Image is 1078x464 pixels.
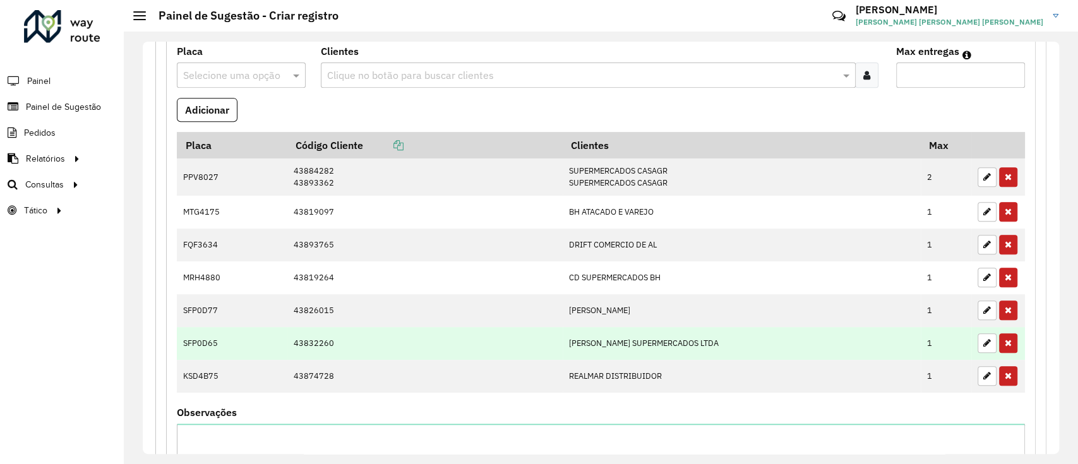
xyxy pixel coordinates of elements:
[287,229,563,261] td: 43893765
[563,132,921,158] th: Clientes
[921,327,971,360] td: 1
[287,327,563,360] td: 43832260
[27,74,51,88] span: Painel
[287,158,563,196] td: 43884282 43893362
[177,405,237,420] label: Observações
[177,98,237,122] button: Adicionar
[287,132,563,158] th: Código Cliente
[177,158,287,196] td: PPV8027
[856,4,1043,16] h3: [PERSON_NAME]
[563,261,921,294] td: CD SUPERMERCADOS BH
[563,158,921,196] td: SUPERMERCADOS CASAGR SUPERMERCADOS CASAGR
[563,327,921,360] td: [PERSON_NAME] SUPERMERCADOS LTDA
[563,360,921,393] td: REALMAR DISTRIBUIDOR
[26,152,65,165] span: Relatórios
[287,294,563,327] td: 43826015
[921,261,971,294] td: 1
[177,360,287,393] td: KSD4B75
[563,229,921,261] td: DRIFT COMERCIO DE AL
[287,261,563,294] td: 43819264
[177,327,287,360] td: SFP0D65
[921,196,971,229] td: 1
[921,132,971,158] th: Max
[363,139,404,152] a: Copiar
[921,294,971,327] td: 1
[856,16,1043,28] span: [PERSON_NAME] [PERSON_NAME] [PERSON_NAME]
[177,196,287,229] td: MTG4175
[177,229,287,261] td: FQF3634
[563,294,921,327] td: [PERSON_NAME]
[25,178,64,191] span: Consultas
[177,132,287,158] th: Placa
[321,44,359,59] label: Clientes
[24,204,47,217] span: Tático
[287,196,563,229] td: 43819097
[177,294,287,327] td: SFP0D77
[563,196,921,229] td: BH ATACADO E VAREJO
[287,360,563,393] td: 43874728
[26,100,101,114] span: Painel de Sugestão
[962,50,971,60] em: Máximo de clientes que serão colocados na mesma rota com os clientes informados
[24,126,56,140] span: Pedidos
[177,44,203,59] label: Placa
[921,229,971,261] td: 1
[921,360,971,393] td: 1
[921,158,971,196] td: 2
[177,261,287,294] td: MRH4880
[146,9,338,23] h2: Painel de Sugestão - Criar registro
[825,3,853,30] a: Contato Rápido
[896,44,959,59] label: Max entregas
